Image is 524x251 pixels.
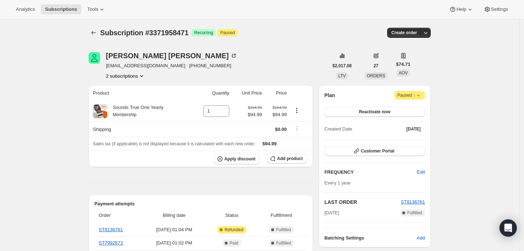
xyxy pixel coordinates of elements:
button: Subscriptions [41,4,81,14]
button: Analytics [12,4,39,14]
button: 27 [369,61,382,71]
span: Recurring [194,30,213,36]
button: Create order [387,28,421,38]
button: Add [412,232,429,244]
span: Fulfilled [276,227,291,233]
span: Customer Portal [361,148,394,154]
span: [DATE] [406,126,421,132]
span: Add product [277,156,303,161]
button: ST8136761 [401,198,425,206]
span: Fulfilled [276,240,291,246]
span: Create order [391,30,417,36]
th: Shipping [89,121,191,137]
span: Add [417,234,425,242]
div: [PERSON_NAME] [PERSON_NAME] [106,52,237,59]
button: Customer Portal [324,146,425,156]
span: Settings [491,6,508,12]
span: $94.99 [267,111,287,118]
button: Apply discount [214,154,260,164]
h6: Batching Settings [324,234,417,242]
a: ST7992673 [99,240,123,246]
button: Tools [83,4,110,14]
th: Unit Price [232,85,264,101]
th: Price [264,85,289,101]
h2: Payment attempts [94,200,307,207]
button: Shipping actions [291,124,303,132]
h2: LAST ORDER [324,198,401,206]
span: Every 1 year [324,180,351,186]
button: Settings [479,4,512,14]
span: Paused [220,30,235,36]
small: Membership [113,112,136,117]
span: Subscription #3371958471 [100,29,188,37]
button: Product actions [106,72,145,79]
button: Subscriptions [89,28,99,38]
button: $2,017.08 [328,61,356,71]
span: Billing date [145,212,204,219]
span: $2,017.08 [332,63,351,69]
span: $94.99 [263,141,277,146]
span: $0.00 [275,127,287,132]
a: ST8136761 [401,199,425,205]
span: Subscriptions [45,6,77,12]
span: [EMAIL_ADDRESS][DOMAIN_NAME] · [PHONE_NUMBER] [106,62,237,69]
span: AOV [399,70,408,76]
span: LTV [338,73,346,78]
span: Help [456,6,466,12]
span: ORDERS [367,73,385,78]
small: $164.99 [248,105,262,110]
span: Paused [397,92,422,99]
span: Paid [230,240,238,246]
small: $164.99 [273,105,287,110]
span: Tools [87,6,98,12]
span: Fulfillment [260,212,303,219]
h2: Plan [324,92,335,99]
span: Analytics [16,6,35,12]
span: Apply discount [224,156,256,162]
th: Order [94,207,143,223]
th: Quantity [191,85,232,101]
button: Reactivate now [324,107,425,117]
span: Refunded [225,227,243,233]
span: [DATE] · 01:02 PM [145,239,204,247]
span: | [414,92,415,98]
span: Beth Hinnen [89,52,100,64]
div: Open Intercom Messenger [500,219,517,237]
span: Fulfilled [407,210,422,216]
button: [DATE] [402,124,425,134]
span: $74.71 [396,61,411,68]
th: Product [89,85,191,101]
span: Edit [417,169,425,176]
div: Sounds True One Yearly [107,104,164,118]
span: Reactivate now [359,109,390,115]
img: product img [93,104,107,118]
button: Product actions [291,106,303,114]
span: [DATE] [324,209,339,216]
span: 27 [373,63,378,69]
button: Add product [267,154,307,164]
span: Created Date [324,125,352,133]
span: $94.99 [248,111,262,118]
h2: FREQUENCY [324,169,417,176]
button: Help [445,4,478,14]
button: Edit [413,166,429,178]
span: Sales tax (if applicable) is not displayed because it is calculated with each new order. [93,141,255,146]
a: ST8136761 [99,227,123,232]
span: Status [208,212,255,219]
span: [DATE] · 01:04 PM [145,226,204,233]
